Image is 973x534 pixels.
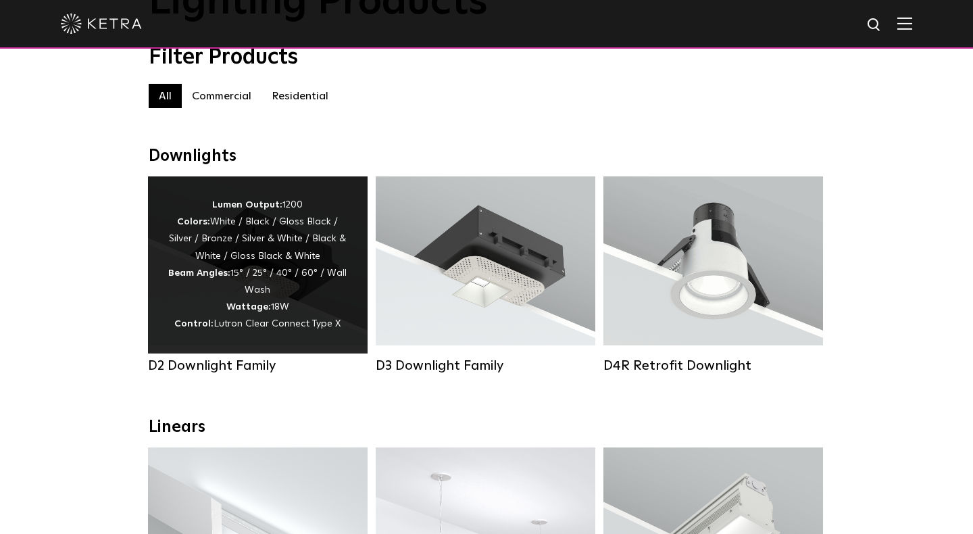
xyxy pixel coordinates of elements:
[261,84,339,108] label: Residential
[603,358,823,374] div: D4R Retrofit Downlight
[149,84,182,108] label: All
[212,200,282,210] strong: Lumen Output:
[61,14,142,34] img: ketra-logo-2019-white
[168,268,230,278] strong: Beam Angles:
[148,176,368,372] a: D2 Downlight Family Lumen Output:1200Colors:White / Black / Gloss Black / Silver / Bronze / Silve...
[148,358,368,374] div: D2 Downlight Family
[376,358,595,374] div: D3 Downlight Family
[603,176,823,372] a: D4R Retrofit Downlight Lumen Output:800Colors:White / BlackBeam Angles:15° / 25° / 40° / 60°Watta...
[214,319,341,329] span: Lutron Clear Connect Type X
[866,17,883,34] img: search icon
[226,302,271,312] strong: Wattage:
[149,147,824,166] div: Downlights
[168,197,347,333] div: 1200 White / Black / Gloss Black / Silver / Bronze / Silver & White / Black & White / Gloss Black...
[182,84,261,108] label: Commercial
[149,418,824,437] div: Linears
[177,217,210,226] strong: Colors:
[149,45,824,70] div: Filter Products
[174,319,214,329] strong: Control:
[897,17,912,30] img: Hamburger%20Nav.svg
[376,176,595,372] a: D3 Downlight Family Lumen Output:700 / 900 / 1100Colors:White / Black / Silver / Bronze / Paintab...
